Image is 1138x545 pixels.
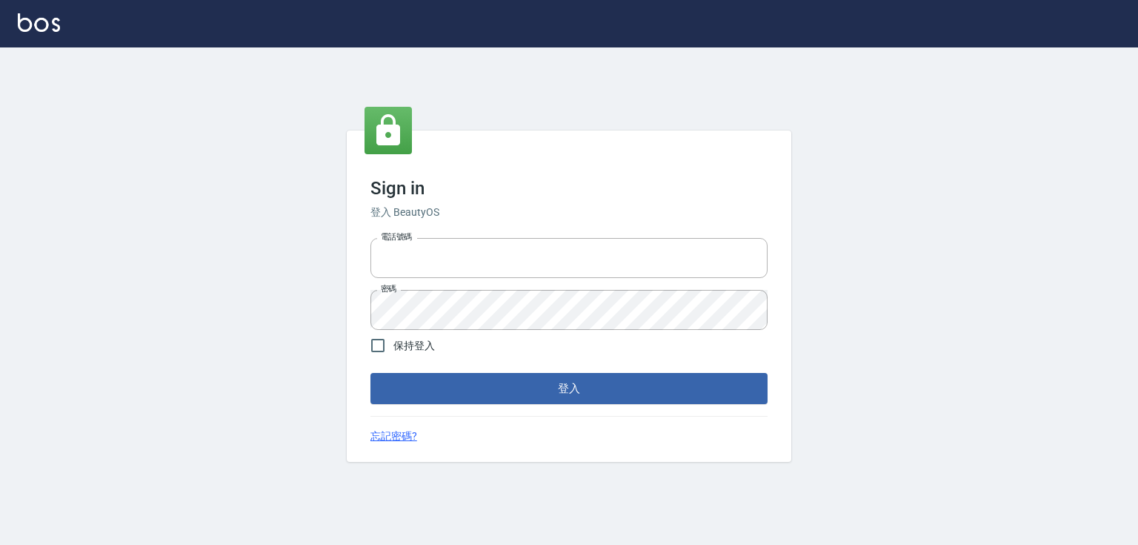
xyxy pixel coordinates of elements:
img: Logo [18,13,60,32]
a: 忘記密碼? [370,429,417,444]
label: 電話號碼 [381,231,412,242]
h6: 登入 BeautyOS [370,205,768,220]
h3: Sign in [370,178,768,199]
label: 密碼 [381,283,396,294]
button: 登入 [370,373,768,404]
span: 保持登入 [393,338,435,354]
